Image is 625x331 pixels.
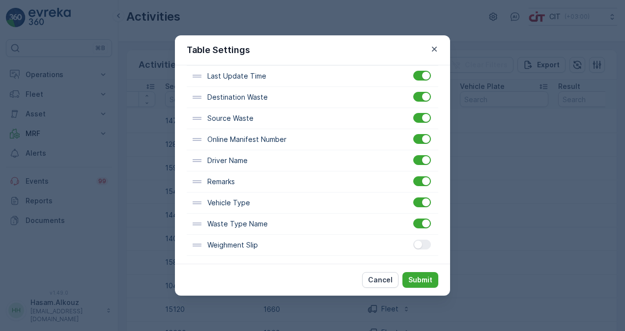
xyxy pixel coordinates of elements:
p: Table Settings [187,43,250,57]
button: Cancel [362,272,398,288]
button: Submit [402,272,438,288]
div: Destination Waste [187,87,438,108]
p: Online Manifest Number [207,135,286,144]
p: Submit [408,275,432,285]
p: Last Update Time [207,71,266,81]
div: Weighment Slip [187,235,438,256]
p: Source Waste [207,113,254,123]
div: Last Update Time [187,66,438,87]
div: Source Waste [187,108,438,129]
div: Driver Name [187,150,438,171]
div: Online Manifest Number [187,129,438,150]
p: Waste Type Name [207,219,268,229]
p: Vehicle Type [207,198,250,208]
p: Destination Waste [207,92,268,102]
div: Vehicle Type [187,193,438,214]
div: Waste Type Name [187,214,438,235]
p: Cancel [368,275,393,285]
div: Remarks [187,171,438,193]
p: Remarks [207,177,235,187]
p: Driver Name [207,156,248,165]
p: Weighment Slip [207,240,258,250]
